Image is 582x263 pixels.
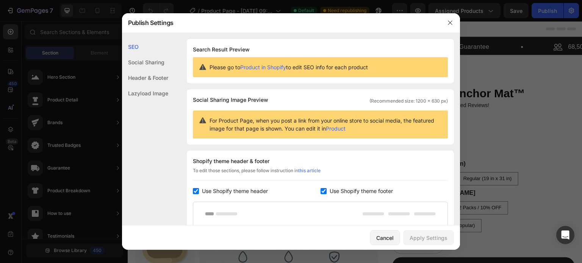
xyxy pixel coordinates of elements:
[299,215,317,232] button: increment
[122,39,168,54] div: SEO
[210,63,368,71] span: Please go to to edit SEO info for each product
[336,154,384,160] span: Regular (19 in x 31 in)
[298,168,321,173] a: this article
[264,64,447,80] h1: The Magic Anchor Mat™
[264,95,291,107] div: $32.99
[369,98,448,104] span: (Recommended size: 1200 x 630 px)
[264,236,447,254] button: <p>BUY IT NOW</p>
[122,70,168,86] div: Header & Footer
[370,230,400,245] button: Cancel
[271,201,347,207] span: 3 Packs / 20% OFF (Most Popular)
[193,45,448,54] h1: Search Result Preview
[193,95,268,104] span: Social Sharing Image Preview
[271,184,312,189] span: [PERSON_NAME]
[410,234,447,242] div: Apply Settings
[122,54,168,70] div: Social Sharing
[193,167,448,181] div: To edit those sections, please follow instruction in
[202,187,268,196] span: Use Shopify theme header
[122,13,440,33] div: Publish Settings
[15,20,88,31] p: 68,500+ Happy Customers
[166,21,230,30] p: +5,800 5-Start Review
[240,64,286,70] a: Product in Shopify
[326,125,346,132] a: Product
[265,215,282,232] button: decrement
[403,230,454,245] button: Apply Settings
[264,110,299,122] legend: color: gray
[556,226,574,244] div: Open Intercom Messenger
[331,184,374,189] span: 2 Packs / 10% OFF
[441,20,513,31] p: 68,500+ Happy Customers
[264,137,339,149] legend: size: small (16 in x 24 in)
[210,117,442,132] span: For Product Page, when you post a link from your online store to social media, the featured image...
[193,157,448,166] div: Shopify theme header & footer
[338,241,374,249] p: BUY IT NOW
[309,21,362,30] p: 30 Day Guarantee
[282,215,299,232] input: quantity
[303,81,361,87] span: 5,800+ Verified Reviews!
[330,187,393,196] span: Use Shopify theme footer
[376,234,394,242] div: Cancel
[296,95,323,107] div: $65.00
[271,154,315,160] span: Small (16 in x 24 in)
[264,166,349,178] legend: pack size: [PERSON_NAME]
[122,86,168,101] div: Lazyload Image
